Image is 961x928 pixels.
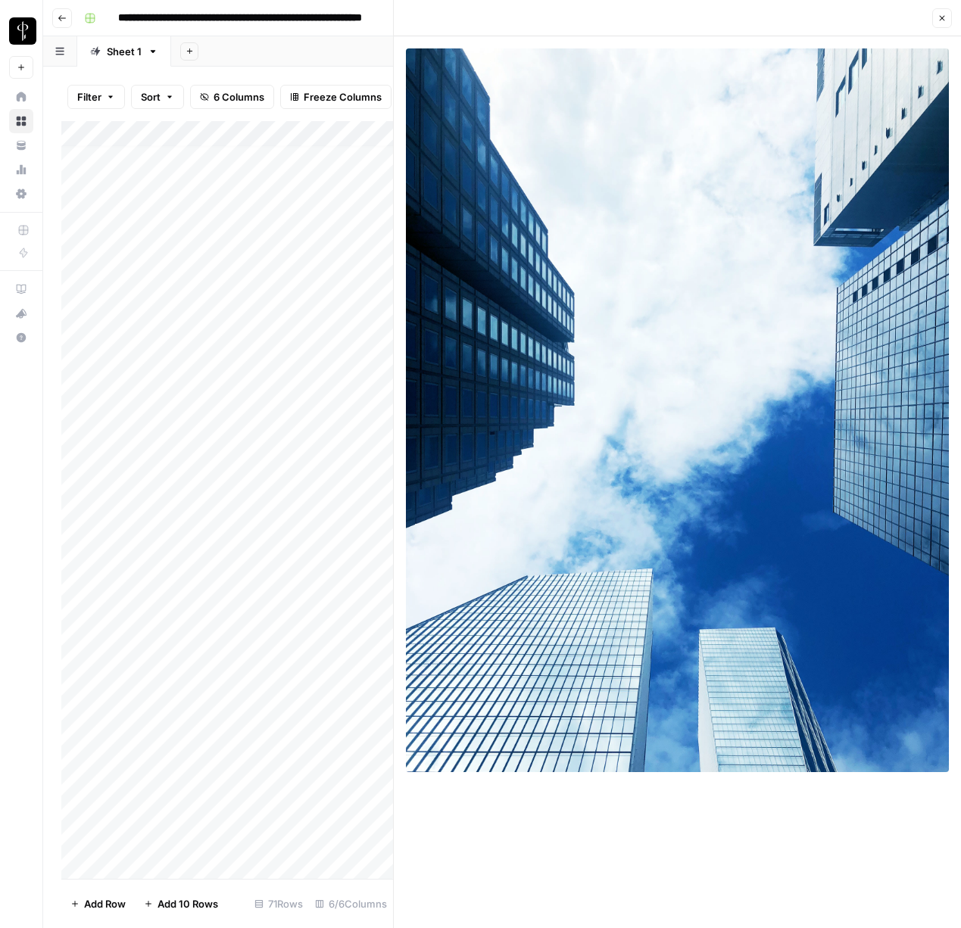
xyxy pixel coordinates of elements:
[9,12,33,50] button: Workspace: LP Production Workloads
[280,85,392,109] button: Freeze Columns
[406,48,949,772] img: Row/Cell
[135,892,227,916] button: Add 10 Rows
[107,44,142,59] div: Sheet 1
[9,277,33,301] a: AirOps Academy
[309,892,393,916] div: 6/6 Columns
[158,896,218,911] span: Add 10 Rows
[304,89,382,104] span: Freeze Columns
[61,892,135,916] button: Add Row
[9,325,33,350] button: Help + Support
[9,133,33,157] a: Your Data
[190,85,274,109] button: 6 Columns
[84,896,126,911] span: Add Row
[141,89,161,104] span: Sort
[77,89,101,104] span: Filter
[9,301,33,325] button: What's new?
[9,85,33,109] a: Home
[9,182,33,206] a: Settings
[67,85,125,109] button: Filter
[9,17,36,45] img: LP Production Workloads Logo
[9,109,33,133] a: Browse
[131,85,184,109] button: Sort
[10,302,33,325] div: What's new?
[214,89,264,104] span: 6 Columns
[9,157,33,182] a: Usage
[248,892,309,916] div: 71 Rows
[77,36,171,67] a: Sheet 1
